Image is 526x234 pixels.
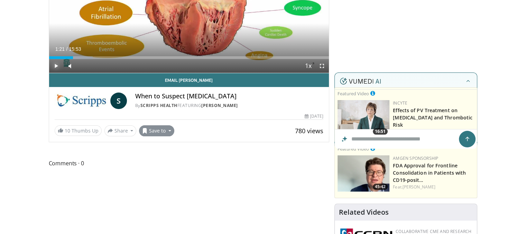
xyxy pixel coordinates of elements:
button: Playback Rate [301,59,315,73]
a: 10 Thumbs Up [55,125,102,136]
span: / [66,46,68,52]
div: Progress Bar [49,56,329,59]
a: [PERSON_NAME] [201,103,238,108]
span: 15:53 [69,46,81,52]
button: Save to [139,125,174,136]
img: 0487cae3-be8e-480d-8894-c5ed9a1cba93.png.150x105_q85_crop-smart_upscale.png [338,155,389,192]
a: Incyte [393,100,407,106]
a: 45:42 [338,155,389,192]
span: 45:42 [373,184,388,190]
a: Scripps Health [140,103,177,108]
button: Mute [63,59,77,73]
button: Share [104,125,137,136]
a: S [110,92,127,109]
div: Feat. [393,184,474,190]
button: Fullscreen [315,59,329,73]
small: Featured Video [338,146,369,152]
a: Amgen Sponsorship [393,155,438,161]
span: 10 [65,127,70,134]
div: Feat. [393,129,474,135]
span: 1:21 [55,46,65,52]
img: vumedi-ai-logo.v2.svg [340,78,381,85]
button: Play [49,59,63,73]
a: Effects of PV Treatment on [MEDICAL_DATA] and Thrombotic Risk [393,107,472,128]
a: [PERSON_NAME] [403,184,435,190]
span: 16:51 [373,128,388,135]
div: [DATE] [305,113,323,119]
img: d87faa72-4e92-4a7a-bc57-4b4514b4505e.png.150x105_q85_crop-smart_upscale.png [338,100,389,136]
a: Email [PERSON_NAME] [49,73,329,87]
a: 16:51 [338,100,389,136]
a: [PERSON_NAME] [403,129,435,135]
small: Featured Video [338,90,369,97]
h4: When to Suspect [MEDICAL_DATA] [135,92,323,100]
a: FDA Approval for Frontline Consolidation in Patients with CD19-posit… [393,162,466,183]
img: Scripps Health [55,92,108,109]
span: Comments 0 [49,159,330,168]
span: 780 views [295,127,323,135]
div: By FEATURING [135,103,323,109]
input: Question for the AI [335,129,477,149]
h4: Related Videos [339,208,389,216]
